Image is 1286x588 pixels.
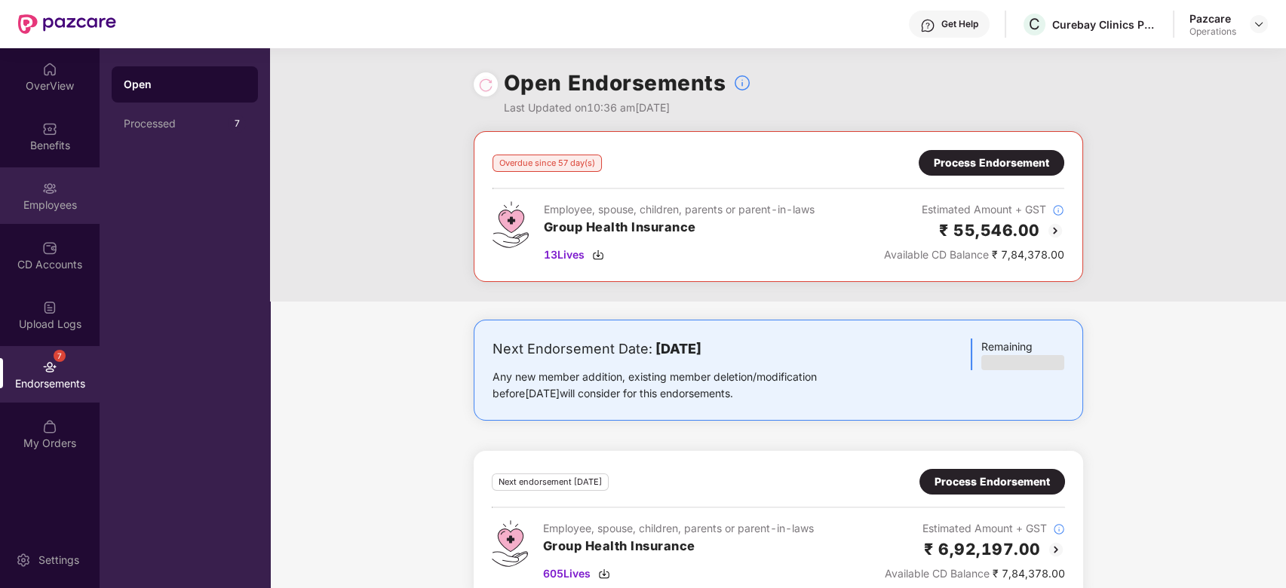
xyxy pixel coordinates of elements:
img: svg+xml;base64,PHN2ZyB4bWxucz0iaHR0cDovL3d3dy53My5vcmcvMjAwMC9zdmciIHdpZHRoPSI0Ny43MTQiIGhlaWdodD... [492,520,528,567]
img: svg+xml;base64,PHN2ZyBpZD0iRG93bmxvYWQtMzJ4MzIiIHhtbG5zPSJodHRwOi8vd3d3LnczLm9yZy8yMDAwL3N2ZyIgd2... [592,249,604,261]
div: 7 [54,350,66,362]
h2: ₹ 55,546.00 [939,218,1040,243]
img: svg+xml;base64,PHN2ZyBpZD0iSW5mb18tXzMyeDMyIiBkYXRhLW5hbWU9IkluZm8gLSAzMngzMiIgeG1sbnM9Imh0dHA6Ly... [733,74,751,92]
span: C [1029,15,1040,33]
img: svg+xml;base64,PHN2ZyBpZD0iU2V0dGluZy0yMHgyMCIgeG1sbnM9Imh0dHA6Ly93d3cudzMub3JnLzIwMDAvc3ZnIiB3aW... [16,553,31,568]
h3: Group Health Insurance [544,218,815,237]
img: svg+xml;base64,PHN2ZyBpZD0iRW1wbG95ZWVzIiB4bWxucz0iaHR0cDovL3d3dy53My5vcmcvMjAwMC9zdmciIHdpZHRoPS... [42,181,57,196]
div: Settings [34,553,84,568]
h3: Group Health Insurance [543,537,814,556]
img: svg+xml;base64,PHN2ZyBpZD0iSG9tZSIgeG1sbnM9Imh0dHA6Ly93d3cudzMub3JnLzIwMDAvc3ZnIiB3aWR0aD0iMjAiIG... [42,62,57,77]
div: Process Endorsement [934,155,1049,171]
img: svg+xml;base64,PHN2ZyBpZD0iQmVuZWZpdHMiIHhtbG5zPSJodHRwOi8vd3d3LnczLm9yZy8yMDAwL3N2ZyIgd2lkdGg9Ij... [42,121,57,136]
img: svg+xml;base64,PHN2ZyBpZD0iTXlfT3JkZXJzIiBkYXRhLW5hbWU9Ik15IE9yZGVycyIgeG1sbnM9Imh0dHA6Ly93d3cudz... [42,419,57,434]
div: Curebay Clinics Private Limited [1052,17,1158,32]
h2: ₹ 6,92,197.00 [924,537,1041,562]
span: 605 Lives [543,565,591,582]
img: svg+xml;base64,PHN2ZyBpZD0iRHJvcGRvd24tMzJ4MzIiIHhtbG5zPSJodHRwOi8vd3d3LnczLm9yZy8yMDAwL3N2ZyIgd2... [1253,18,1265,30]
b: [DATE] [655,341,701,357]
div: Processed [124,118,228,130]
div: ₹ 7,84,378.00 [884,247,1064,263]
div: 7 [228,115,246,133]
div: Estimated Amount + GST [884,201,1064,218]
div: Employee, spouse, children, parents or parent-in-laws [543,520,814,537]
img: svg+xml;base64,PHN2ZyBpZD0iVXBsb2FkX0xvZ3MiIGRhdGEtbmFtZT0iVXBsb2FkIExvZ3MiIHhtbG5zPSJodHRwOi8vd3... [42,300,57,315]
div: Employee, spouse, children, parents or parent-in-laws [544,201,815,218]
img: svg+xml;base64,PHN2ZyBpZD0iQmFjay0yMHgyMCIgeG1sbnM9Imh0dHA6Ly93d3cudzMub3JnLzIwMDAvc3ZnIiB3aWR0aD... [1047,541,1065,559]
img: svg+xml;base64,PHN2ZyBpZD0iSW5mb18tXzMyeDMyIiBkYXRhLW5hbWU9IkluZm8gLSAzMngzMiIgeG1sbnM9Imh0dHA6Ly... [1053,523,1065,535]
div: Remaining [971,338,1064,370]
div: ₹ 7,84,378.00 [885,565,1065,582]
span: Available CD Balance [884,248,989,261]
div: Any new member addition, existing member deletion/modification before [DATE] will consider for th... [493,369,864,402]
span: 13 Lives [544,247,585,263]
div: Operations [1189,26,1236,38]
img: svg+xml;base64,PHN2ZyBpZD0iRW5kb3JzZW1lbnRzIiB4bWxucz0iaHR0cDovL3d3dy53My5vcmcvMjAwMC9zdmciIHdpZH... [42,360,57,375]
img: svg+xml;base64,PHN2ZyB4bWxucz0iaHR0cDovL3d3dy53My5vcmcvMjAwMC9zdmciIHdpZHRoPSI0Ny43MTQiIGhlaWdodD... [493,201,529,248]
span: Available CD Balance [885,567,990,580]
img: svg+xml;base64,PHN2ZyBpZD0iQ0RfQWNjb3VudHMiIGRhdGEtbmFtZT0iQ0QgQWNjb3VudHMiIHhtbG5zPSJodHRwOi8vd3... [42,240,57,256]
img: svg+xml;base64,PHN2ZyBpZD0iSW5mb18tXzMyeDMyIiBkYXRhLW5hbWU9IkluZm8gLSAzMngzMiIgeG1sbnM9Imh0dHA6Ly... [1052,204,1064,216]
img: svg+xml;base64,PHN2ZyBpZD0iSGVscC0zMngzMiIgeG1sbnM9Imh0dHA6Ly93d3cudzMub3JnLzIwMDAvc3ZnIiB3aWR0aD... [920,18,935,33]
div: Estimated Amount + GST [885,520,1065,537]
div: Get Help [941,18,978,30]
img: svg+xml;base64,PHN2ZyBpZD0iRG93bmxvYWQtMzJ4MzIiIHhtbG5zPSJodHRwOi8vd3d3LnczLm9yZy8yMDAwL3N2ZyIgd2... [598,568,610,580]
div: Open [124,77,246,92]
div: Last Updated on 10:36 am[DATE] [504,100,752,116]
div: Next Endorsement Date: [493,338,864,360]
img: New Pazcare Logo [18,14,116,34]
div: Pazcare [1189,11,1236,26]
h1: Open Endorsements [504,66,726,100]
div: Process Endorsement [935,473,1050,490]
img: svg+xml;base64,PHN2ZyBpZD0iQmFjay0yMHgyMCIgeG1sbnM9Imh0dHA6Ly93d3cudzMub3JnLzIwMDAvc3ZnIiB3aWR0aD... [1046,222,1064,240]
div: Next endorsement [DATE] [492,473,609,491]
div: Overdue since 57 day(s) [493,155,602,172]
